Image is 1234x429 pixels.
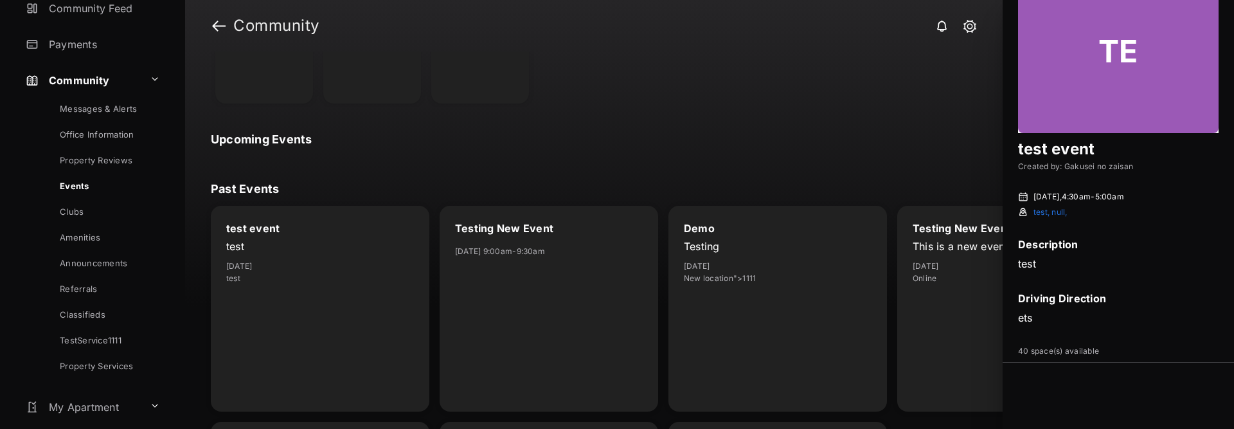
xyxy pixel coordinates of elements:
[1018,140,1095,158] h2: test event
[684,273,756,283] span: New location">1111
[211,182,1208,196] div: Past Events
[226,239,414,253] p: test
[481,246,548,256] span: -
[21,392,145,423] a: My Apartment
[1095,192,1125,201] span: 5:00am
[684,221,715,235] div: Demo
[226,221,280,235] div: test event
[1062,192,1091,201] span: 4:30am
[684,261,710,271] time: [DATE]
[21,65,145,96] a: Community
[1018,161,1219,171] span: Created by: Gakusei no zaisan
[233,18,319,33] strong: Community
[24,173,185,199] a: Events
[21,96,185,387] div: Community
[1033,207,1068,217] span: test, null,
[1018,292,1219,305] h5: Driving Direction
[1033,192,1124,202] span: [DATE] , -
[913,221,1011,235] div: Testing New Event
[24,327,185,353] a: TestService1111
[226,261,253,271] time: [DATE]
[24,353,185,387] a: Property Services
[1018,256,1219,271] p: test
[517,246,546,256] time: 9:30am
[211,132,1208,146] div: Upcoming Events
[24,147,185,173] a: Property Reviews
[24,199,185,224] a: Clubs
[226,273,240,283] span: test
[24,96,185,122] a: Messages & Alerts
[1018,346,1099,356] span: 40 space(s) available
[24,302,185,327] a: Classifieds
[24,224,185,250] a: Amenities
[24,276,185,302] a: Referrals
[21,29,185,60] a: Payments
[913,273,937,283] span: Online
[1018,238,1219,251] h5: Description
[455,221,553,235] div: Testing New Event
[913,261,939,271] time: [DATE]
[24,250,185,276] a: Announcements
[684,239,872,253] p: Testing
[483,246,513,256] time: 9:00am
[1018,310,1219,325] p: ets
[913,239,1100,253] p: This is a new event
[24,122,185,147] a: Office Information
[455,246,481,256] time: [DATE]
